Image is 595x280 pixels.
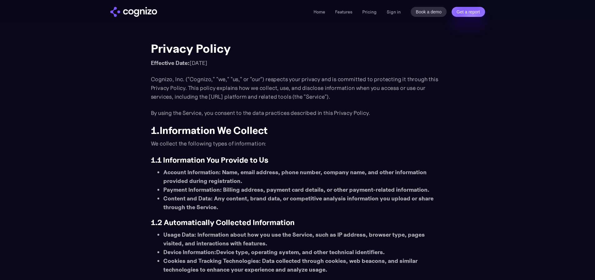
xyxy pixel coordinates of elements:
[110,7,157,17] a: home
[387,8,401,16] a: Sign in
[151,59,190,66] strong: Effective Date:
[163,231,194,238] strong: Usage Data
[151,155,268,165] strong: 1.1 Information You Provide to Us
[151,41,231,56] strong: Privacy Policy
[151,139,444,148] p: We collect the following types of information:
[163,185,444,194] li: : Billing address, payment card details, or other payment-related information.
[163,248,216,256] strong: Device Information:
[151,75,444,101] p: Cognizo, Inc. ("Cognizo," "we," "us," or "our") respects your privacy and is committed to protect...
[314,9,325,15] a: Home
[163,194,444,212] li: : Any content, brand data, or competitive analysis information you upload or share through the Se...
[163,168,444,185] li: : Name, email address, phone number, company name, and other information provided during registra...
[163,257,259,264] strong: Cookies and Tracking Technologies
[151,218,295,227] strong: 1.2 Automatically Collected Information
[163,257,444,274] li: : Data collected through cookies, web beacons, and similar technologies to enhance your experienc...
[163,248,444,257] li: Device type, operating system, and other technical identifiers.
[163,169,219,176] strong: Account Information
[163,186,220,193] strong: Payment Information
[110,7,157,17] img: cognizo logo
[163,195,211,202] strong: Content and Data
[452,7,485,17] a: Get a report
[160,124,268,137] strong: Information We Collect
[163,230,444,248] li: : Information about how you use the Service, such as IP address, browser type, pages visited, and...
[151,109,444,117] p: By using the Service, you consent to the data practices described in this Privacy Policy.
[151,59,444,67] p: [DATE]
[362,9,377,15] a: Pricing
[151,125,444,136] h2: 1.
[335,9,352,15] a: Features
[411,7,447,17] a: Book a demo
